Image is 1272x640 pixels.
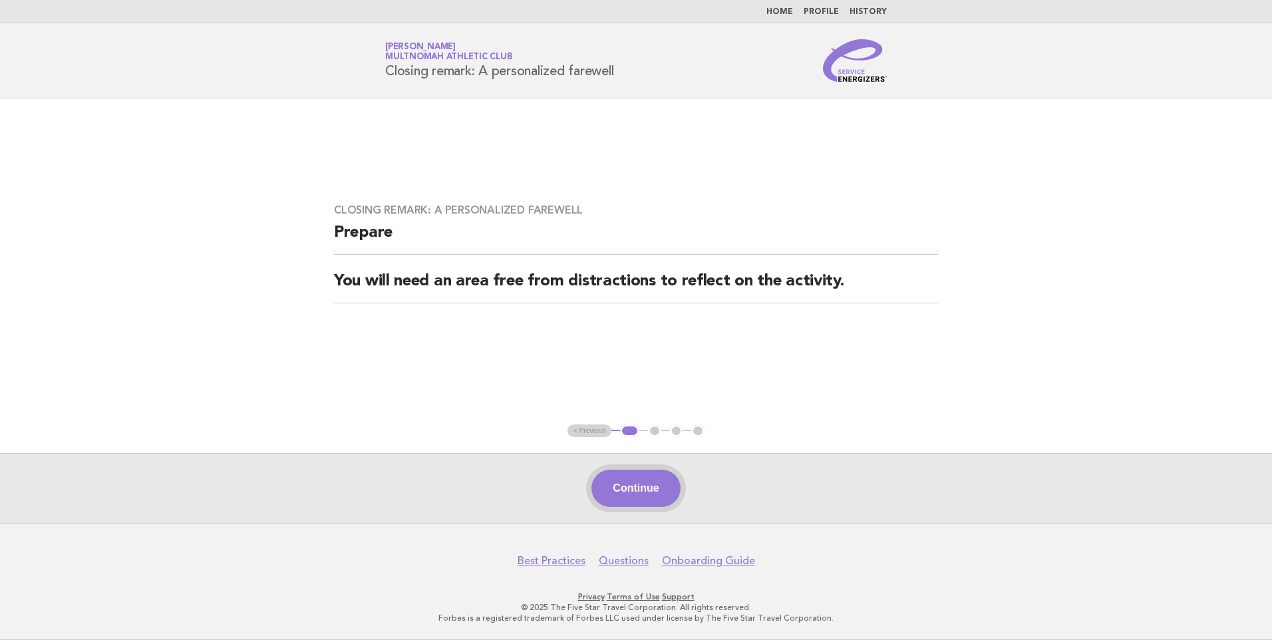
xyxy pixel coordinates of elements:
[607,592,660,601] a: Terms of Use
[334,222,938,255] h2: Prepare
[823,39,887,82] img: Service Energizers
[591,470,680,507] button: Continue
[229,613,1043,623] p: Forbes is a registered trademark of Forbes LLC used under license by The Five Star Travel Corpora...
[766,8,793,16] a: Home
[385,43,512,61] a: [PERSON_NAME]Multnomah Athletic Club
[385,53,512,62] span: Multnomah Athletic Club
[385,43,613,78] h1: Closing remark: A personalized farewell
[850,8,887,16] a: History
[229,602,1043,613] p: © 2025 The Five Star Travel Corporation. All rights reserved.
[599,554,649,567] a: Questions
[804,8,839,16] a: Profile
[578,592,605,601] a: Privacy
[662,554,755,567] a: Onboarding Guide
[334,271,938,303] h2: You will need an area free from distractions to reflect on the activity.
[662,592,695,601] a: Support
[229,591,1043,602] p: · ·
[334,204,938,217] h3: Closing remark: A personalized farewell
[620,424,639,438] button: 1
[518,554,585,567] a: Best Practices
